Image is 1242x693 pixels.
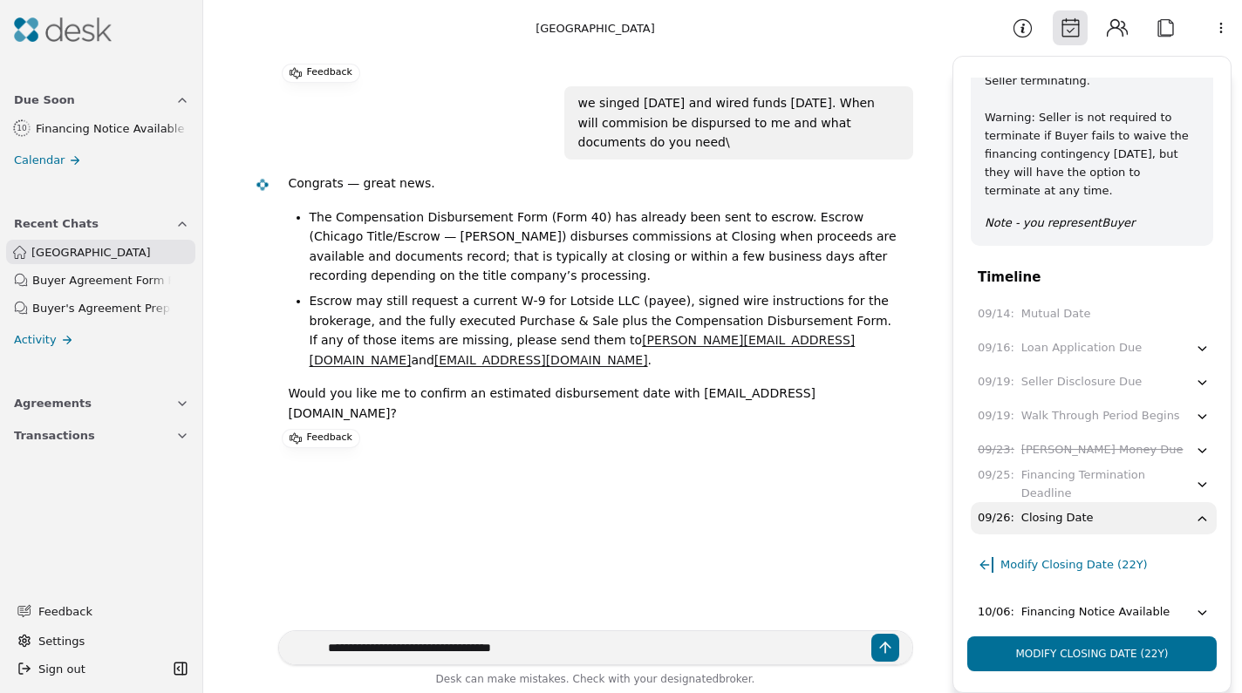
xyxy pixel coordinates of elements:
[10,655,168,683] button: Sign out
[10,627,193,655] button: Settings
[971,468,1217,500] button: 09/25:Financing Termination Deadline
[289,384,899,423] p: Would you like me to confirm an estimated disbursement date with [EMAIL_ADDRESS][DOMAIN_NAME]?
[971,502,1217,534] button: 09/26:Closing Date
[978,509,1014,527] div: 09/26 :
[978,541,1148,581] button: Modify Closing Date (22Y)
[1021,603,1170,622] div: Financing Notice Available
[971,298,1217,330] button: 09/14:Mutual Date
[14,214,99,233] span: Recent Chats
[1000,555,1148,574] span: Modify Closing Date (22Y)
[971,434,1217,466] button: 09/23:[PERSON_NAME] Money Due
[310,291,899,370] li: Escrow may still request a current W‑9 for Lotside LLC (payee), signed wire instructions for the ...
[38,632,85,650] span: Settings
[31,243,188,262] span: [GEOGRAPHIC_DATA]
[6,268,195,292] a: Buyer Agreement Form Preparation
[38,602,179,621] span: Feedback
[434,353,648,367] a: [EMAIL_ADDRESS][DOMAIN_NAME]
[978,305,1014,323] div: 09/14 :
[3,147,200,173] a: Calendar
[1021,441,1184,459] div: [PERSON_NAME] Money Due
[307,65,352,82] p: Feedback
[32,299,171,317] div: Buyer's Agreement Preparation
[36,119,188,138] div: Financing Notice Available
[1021,509,1094,527] div: Closing Date
[307,430,352,447] p: Feedback
[14,426,95,445] span: Transactions
[3,327,200,352] a: Activity
[14,151,65,169] span: Calendar
[978,603,1014,622] div: 10/06 :
[38,660,85,678] span: Sign out
[967,636,1217,671] button: Modify Closing Date (22Y)
[1021,305,1091,323] div: Mutual Date
[971,400,1217,432] button: 09/19:Walk Through Period Begins
[3,84,200,116] button: Due Soon
[14,17,112,42] img: Desk
[1021,407,1180,425] div: Walk Through Period Begins
[3,387,200,419] button: Agreements
[1021,373,1143,391] div: Seller Disclosure Due
[953,267,1231,288] div: Timeline
[255,177,270,192] img: Desk
[278,630,913,665] textarea: Write your prompt here
[7,595,189,627] button: Feedback
[3,207,200,240] button: Recent Chats
[1021,466,1195,503] div: Financing Termination Deadline
[3,116,195,140] a: 10Financing Notice Available
[32,271,171,289] div: Buyer Agreement Form Preparation
[985,214,1199,232] p: Note - you represent Buyer
[971,332,1217,364] button: 09/16:Loan Application Due
[660,673,719,685] span: designated
[14,394,92,412] span: Agreements
[14,91,75,109] span: Due Soon
[3,419,200,452] button: Transactions
[536,19,655,37] div: [GEOGRAPHIC_DATA]
[6,296,195,320] a: Buyer's Agreement Preparation
[978,339,1014,357] div: 09/16 :
[978,407,1014,425] div: 09/19 :
[971,596,1217,628] button: 10/06:Financing Notice Available
[17,122,26,135] div: 10
[1021,339,1142,357] div: Loan Application Due
[6,240,195,264] a: [GEOGRAPHIC_DATA]
[978,441,1014,459] div: 09/23 :
[278,670,913,693] div: Desk can make mistakes. Check with your broker.
[14,330,57,349] span: Activity
[978,466,1014,485] div: 09/25 :
[978,373,1014,391] div: 09/19 :
[871,634,899,662] button: Send message
[971,366,1217,398] button: 09/19:Seller Disclosure Due
[289,173,899,194] p: Congrats — great news.
[578,93,899,153] div: we singed [DATE] and wired funds [DATE]. When will commision be dispursed to me and what document...
[310,333,856,367] a: [PERSON_NAME][EMAIL_ADDRESS][DOMAIN_NAME]
[310,207,899,286] li: The Compensation Disbursement Form (Form 40) has already been sent to escrow. Escrow (Chicago Tit...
